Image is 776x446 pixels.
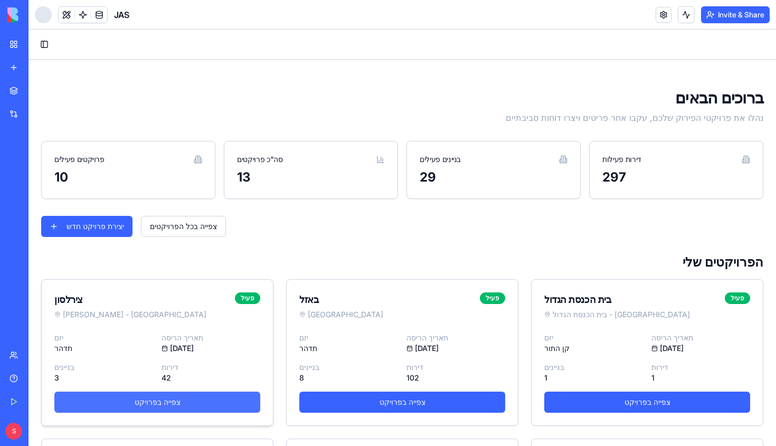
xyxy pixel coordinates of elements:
div: תדהר [26,314,125,324]
button: יצירת פרויקט חדש [13,186,104,207]
h2: הפרויקטים שלי [13,224,735,241]
div: בית הכנסת הגדול - [GEOGRAPHIC_DATA] [516,280,661,290]
button: Invite & Share [701,6,770,23]
div: קן התור [516,314,614,324]
h1: ברוכים הבאים [13,59,735,78]
div: 10 [26,139,174,156]
p: נהלו את פרויקטי הפירוק שלכם, עקבו אחר פריטים ויצרו דוחות סביבתיים [13,82,735,94]
div: 102 [378,343,477,354]
div: בניינים [516,333,614,343]
div: [GEOGRAPHIC_DATA] [271,280,355,290]
a: צפייה בכל הפרויקטים [112,186,197,207]
div: בניינים פעילים [391,125,432,135]
div: דירות פעילות [574,125,613,135]
div: 29 [391,139,539,156]
div: בניינים [26,333,125,343]
div: תאריך הריסה [133,303,232,314]
div: פעיל [206,263,232,274]
div: 42 [133,343,232,354]
div: 1 [623,343,722,354]
div: יזם [516,303,614,314]
div: 8 [271,343,370,354]
a: צפייה בפרויקט [516,362,722,383]
div: תאריך הריסה [623,303,722,314]
div: צירלסון [26,263,178,278]
span: S [5,423,22,440]
div: דירות [623,333,722,343]
a: צפייה בפרויקט [26,362,232,383]
div: פעיל [696,263,722,274]
div: יזם [26,303,125,314]
div: בית הכנסת הגדול [516,263,661,278]
img: logo [7,7,73,22]
div: בניינים [271,333,370,343]
div: 1 [516,343,614,354]
div: 297 [574,139,722,156]
div: תדהר [271,314,370,324]
div: [DATE] [378,314,477,324]
a: צפייה בפרויקט [271,362,477,383]
div: סה"כ פרויקטים [209,125,254,135]
div: פרויקטים פעילים [26,125,76,135]
div: 3 [26,343,125,354]
div: תאריך הריסה [378,303,477,314]
div: באזל [271,263,355,278]
span: JAS [114,8,129,21]
div: דירות [133,333,232,343]
div: [DATE] [133,314,232,324]
div: 13 [209,139,356,156]
div: יזם [271,303,370,314]
div: [PERSON_NAME] - [GEOGRAPHIC_DATA] [26,280,178,290]
div: [DATE] [623,314,722,324]
div: דירות [378,333,477,343]
div: פעיל [451,263,477,274]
